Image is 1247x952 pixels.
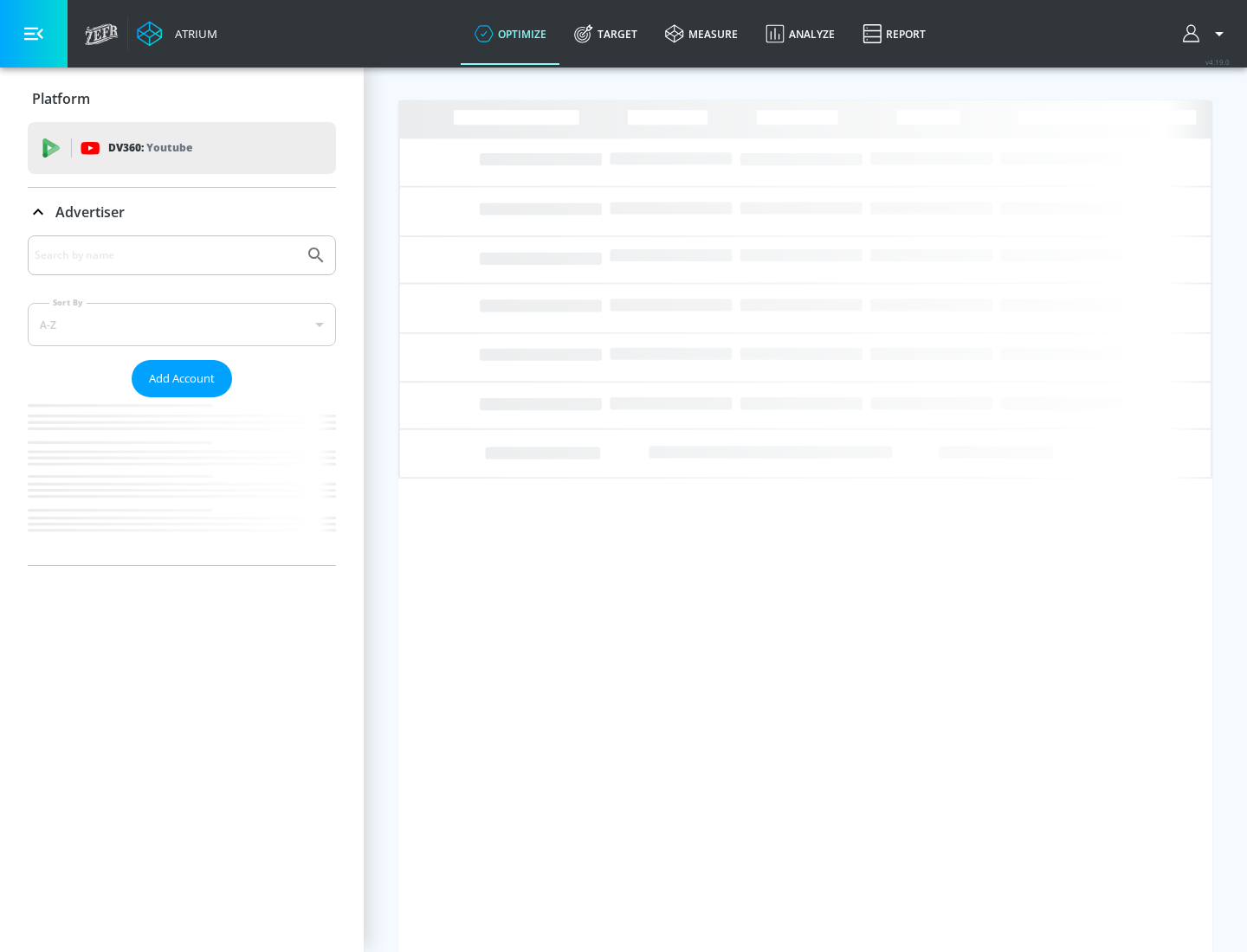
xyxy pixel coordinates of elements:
a: optimize [461,3,560,65]
span: Add Account [149,369,215,389]
div: Platform [28,74,336,123]
div: Advertiser [28,235,336,565]
nav: list of Advertiser [28,397,336,565]
p: DV360: [108,138,192,158]
button: Add Account [132,360,232,397]
div: A-Z [28,303,336,346]
a: measure [651,3,752,65]
div: Advertiser [28,188,336,236]
a: Atrium [137,21,217,47]
label: Sort By [49,297,87,308]
p: Advertiser [55,203,125,222]
div: Atrium [168,26,217,42]
p: Youtube [146,138,192,157]
span: v 4.19.0 [1205,57,1230,67]
div: DV360: Youtube [28,122,336,174]
a: Analyze [752,3,849,65]
p: Platform [32,89,90,108]
a: Report [849,3,940,65]
a: Target [560,3,651,65]
input: Search by name [35,244,297,267]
